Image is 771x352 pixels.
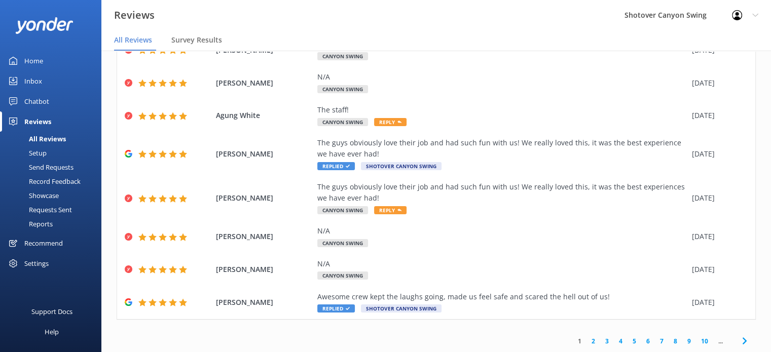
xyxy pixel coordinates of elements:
[6,217,53,231] div: Reports
[31,301,72,322] div: Support Docs
[361,304,442,312] span: Shotover Canyon Swing
[317,206,368,214] span: Canyon Swing
[317,181,687,204] div: The guys obviously love their job and had such fun with us! We really loved this, it was the best...
[6,217,101,231] a: Reports
[317,291,687,302] div: Awesome crew kept the laughs going, made us feel safe and scared the hell out of us!
[216,77,312,89] span: [PERSON_NAME]
[317,162,355,170] span: Replied
[6,174,101,188] a: Record Feedback
[6,132,101,146] a: All Reviews
[6,160,74,174] div: Send Requests
[6,188,59,203] div: Showcase
[317,239,368,247] span: Canyon Swing
[114,7,155,23] h3: Reviews
[586,336,600,346] a: 2
[628,336,641,346] a: 5
[692,231,743,242] div: [DATE]
[713,336,728,346] span: ...
[317,52,368,60] span: Canyon Swing
[655,336,669,346] a: 7
[692,77,743,89] div: [DATE]
[216,192,312,204] span: [PERSON_NAME]
[692,192,743,204] div: [DATE]
[374,206,407,214] span: Reply
[317,225,687,237] div: N/A
[317,271,368,280] span: Canyon Swing
[24,91,49,111] div: Chatbot
[216,148,312,160] span: [PERSON_NAME]
[692,264,743,275] div: [DATE]
[317,104,687,115] div: The staff!
[24,51,43,71] div: Home
[317,85,368,93] span: Canyon Swing
[171,35,222,45] span: Survey Results
[6,146,101,160] a: Setup
[114,35,152,45] span: All Reviews
[24,71,42,91] div: Inbox
[600,336,614,346] a: 3
[692,148,743,160] div: [DATE]
[692,297,743,308] div: [DATE]
[216,231,312,242] span: [PERSON_NAME]
[6,174,81,188] div: Record Feedback
[317,304,355,312] span: Replied
[216,297,312,308] span: [PERSON_NAME]
[15,17,74,34] img: yonder-white-logo.png
[669,336,682,346] a: 8
[216,110,312,121] span: Agung White
[317,118,368,126] span: Canyon Swing
[24,233,63,253] div: Recommend
[573,336,586,346] a: 1
[692,110,743,121] div: [DATE]
[374,118,407,126] span: Reply
[6,203,72,217] div: Requests Sent
[682,336,696,346] a: 9
[24,111,51,132] div: Reviews
[45,322,59,342] div: Help
[317,137,687,160] div: The guys obviously love their job and had such fun with us! We really loved this, it was the best...
[6,160,101,174] a: Send Requests
[696,336,713,346] a: 10
[216,264,312,275] span: [PERSON_NAME]
[361,162,442,170] span: Shotover Canyon Swing
[641,336,655,346] a: 6
[24,253,49,273] div: Settings
[317,71,687,83] div: N/A
[614,336,628,346] a: 4
[6,146,47,160] div: Setup
[6,188,101,203] a: Showcase
[6,203,101,217] a: Requests Sent
[317,258,687,269] div: N/A
[6,132,66,146] div: All Reviews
